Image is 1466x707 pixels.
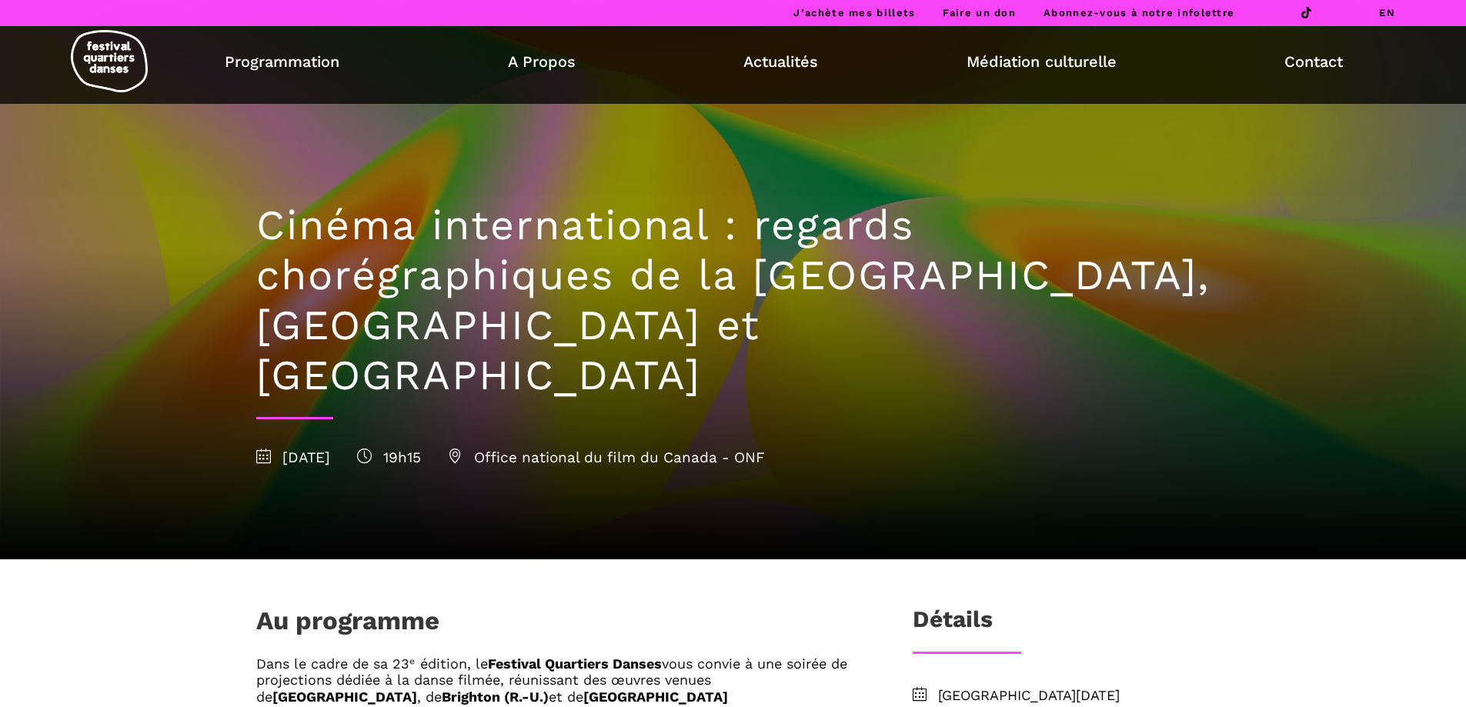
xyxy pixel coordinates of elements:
a: A Propos [508,48,596,75]
h3: Détails [913,605,993,644]
a: Programmation [225,48,359,75]
span: et de [549,689,583,705]
a: Médiation culturelle [967,48,1137,75]
span: [DATE] [256,449,330,466]
a: Faire un don [943,7,1016,18]
span: [GEOGRAPHIC_DATA][DATE] [938,685,1211,707]
a: EN [1379,7,1395,18]
a: J’achète mes billets [793,7,915,18]
b: [GEOGRAPHIC_DATA] [272,689,417,705]
span: Dans le cadre de sa 23ᵉ édition, le [256,655,488,672]
h1: Cinéma international : regards chorégraphiques de la [GEOGRAPHIC_DATA], [GEOGRAPHIC_DATA] et [GEO... [256,201,1211,400]
span: , de [417,689,442,705]
a: Contact [1284,48,1343,75]
a: Abonnez-vous à notre infolettre [1044,7,1234,18]
img: logo-fqd-med [71,30,148,92]
span: vous convie à une soirée de projections dédiée à la danse filmée, réunissant des œuvres venues de [256,655,847,705]
span: 19h15 [357,449,421,466]
h1: Au programme [256,605,439,644]
span: Office national du film du Canada - ONF [448,449,765,466]
b: Festival Quartiers Danses [488,655,662,672]
a: Actualités [743,48,818,75]
b: Brighton (R.-U.) [442,689,549,705]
